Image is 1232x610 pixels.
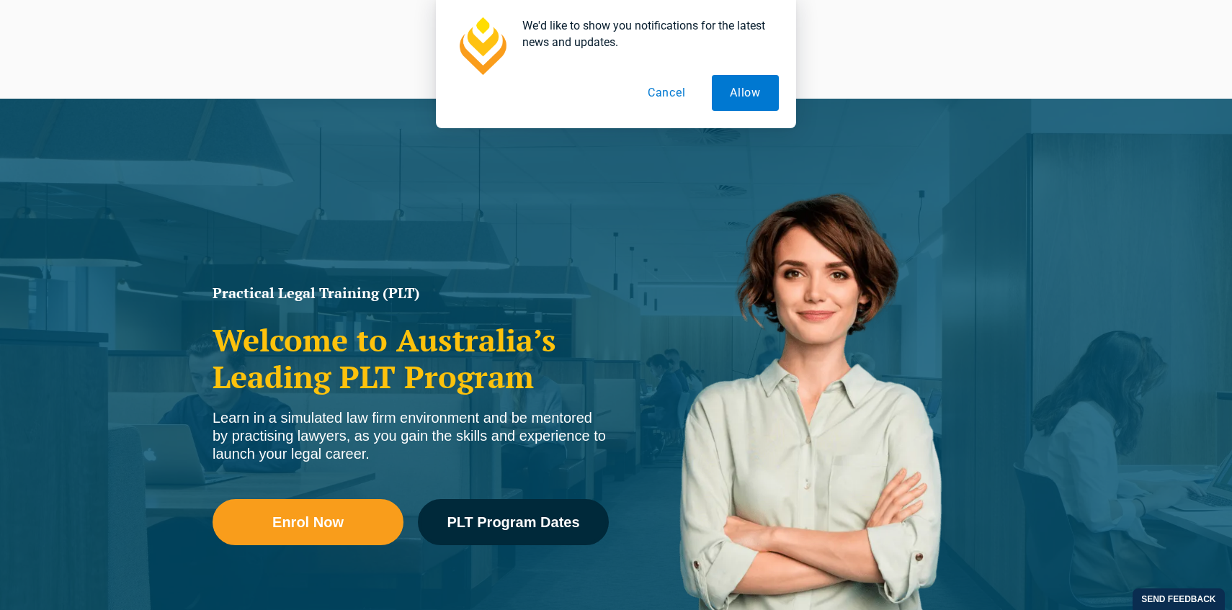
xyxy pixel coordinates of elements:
[447,515,579,529] span: PLT Program Dates
[213,409,609,463] div: Learn in a simulated law firm environment and be mentored by practising lawyers, as you gain the ...
[213,499,403,545] a: Enrol Now
[418,499,609,545] a: PLT Program Dates
[272,515,344,529] span: Enrol Now
[213,322,609,395] h2: Welcome to Australia’s Leading PLT Program
[630,75,704,111] button: Cancel
[511,17,779,50] div: We'd like to show you notifications for the latest news and updates.
[213,286,609,300] h1: Practical Legal Training (PLT)
[712,75,779,111] button: Allow
[453,17,511,75] img: notification icon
